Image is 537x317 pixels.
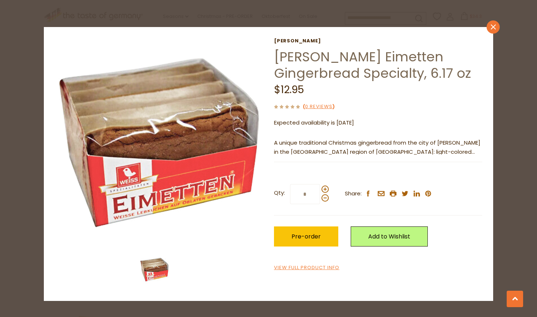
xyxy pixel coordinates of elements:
p: Expected availability is [DATE] [274,118,482,127]
span: ( ) [303,103,335,110]
input: Qty: [290,184,320,204]
a: View Full Product Info [274,264,339,272]
span: A unique traditional Christmas gingerbread from the city of [PERSON_NAME] in the [GEOGRAPHIC_DATA... [274,139,480,165]
button: Pre-order [274,226,338,247]
a: 0 Reviews [305,103,332,111]
span: $12.95 [274,83,304,97]
img: Weiss Eimetten Gingerbread [55,38,263,247]
a: [PERSON_NAME] Eimetten Gingerbread Specialty, 6.17 oz [274,47,471,83]
strong: Qty: [274,188,285,198]
img: Weiss Eimetten Gingerbread [140,255,169,284]
span: Pre-order [292,232,321,241]
a: [PERSON_NAME] [274,38,482,44]
span: Share: [345,189,362,198]
a: Add to Wishlist [351,226,428,247]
